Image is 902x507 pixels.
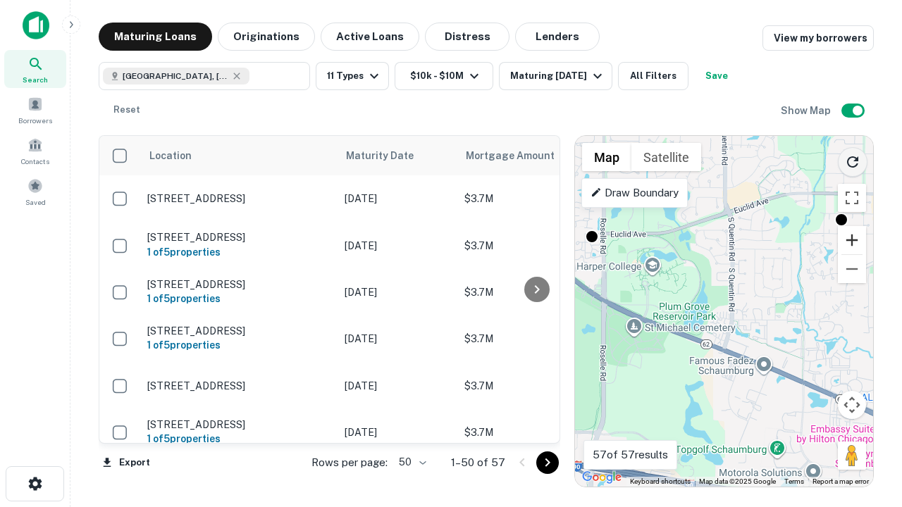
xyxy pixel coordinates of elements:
p: [STREET_ADDRESS] [147,325,330,337]
p: [DATE] [345,331,450,346]
span: Contacts [21,156,49,167]
p: $3.7M [464,331,605,346]
p: 57 of 57 results [593,446,668,463]
a: Contacts [4,132,66,170]
button: Go to next page [536,451,559,474]
button: Toggle fullscreen view [838,184,866,212]
h6: 1 of 5 properties [147,431,330,446]
span: Borrowers [18,115,52,126]
a: View my borrowers [762,25,874,51]
div: 50 [393,452,428,472]
button: Distress [425,23,509,51]
a: Terms (opens in new tab) [784,477,804,485]
p: [STREET_ADDRESS] [147,278,330,291]
span: [GEOGRAPHIC_DATA], [GEOGRAPHIC_DATA] [123,70,228,82]
span: Maturity Date [346,147,432,164]
h6: 1 of 5 properties [147,291,330,306]
div: 0 0 [575,136,873,487]
a: Report a map error [813,477,869,485]
span: Map data ©2025 Google [699,477,776,485]
button: $10k - $10M [395,62,493,90]
h6: 1 of 5 properties [147,244,330,260]
a: Open this area in Google Maps (opens a new window) [579,468,625,487]
button: Export [99,452,154,473]
p: $3.7M [464,284,605,300]
div: Maturing [DATE] [510,68,606,84]
p: $3.7M [464,378,605,394]
p: 1–50 of 57 [451,454,505,471]
span: Saved [25,196,46,208]
span: Search [23,74,48,85]
button: Reset [104,96,149,124]
th: Location [140,136,338,175]
img: Google [579,468,625,487]
button: Maturing Loans [99,23,212,51]
p: [DATE] [345,238,450,254]
p: $3.7M [464,238,605,254]
p: [STREET_ADDRESS] [147,418,330,431]
span: Location [149,147,192,164]
p: Rows per page: [311,454,388,471]
a: Borrowers [4,91,66,129]
img: capitalize-icon.png [23,11,49,39]
a: Search [4,50,66,88]
button: Originations [218,23,315,51]
p: [STREET_ADDRESS] [147,380,330,392]
p: [STREET_ADDRESS] [147,231,330,244]
h6: 1 of 5 properties [147,337,330,353]
button: Zoom in [838,226,866,254]
p: $3.7M [464,425,605,440]
p: Draw Boundary [591,184,679,201]
a: Saved [4,173,66,211]
th: Mortgage Amount [457,136,612,175]
button: Show street map [582,143,631,171]
span: Mortgage Amount [466,147,573,164]
button: Active Loans [321,23,419,51]
iframe: Chat Widget [832,349,902,417]
th: Maturity Date [338,136,457,175]
p: [DATE] [345,191,450,206]
button: Show satellite imagery [631,143,701,171]
button: Reload search area [838,147,867,177]
button: Lenders [515,23,600,51]
p: [DATE] [345,425,450,440]
p: $3.7M [464,191,605,206]
p: [STREET_ADDRESS] [147,192,330,205]
button: Zoom out [838,255,866,283]
p: [DATE] [345,378,450,394]
button: Save your search to get updates of matches that match your search criteria. [694,62,739,90]
button: Keyboard shortcuts [630,477,691,487]
button: 11 Types [316,62,389,90]
button: All Filters [618,62,688,90]
button: Maturing [DATE] [499,62,612,90]
p: [DATE] [345,284,450,300]
button: Drag Pegman onto the map to open Street View [838,442,866,470]
h6: Show Map [781,103,833,118]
